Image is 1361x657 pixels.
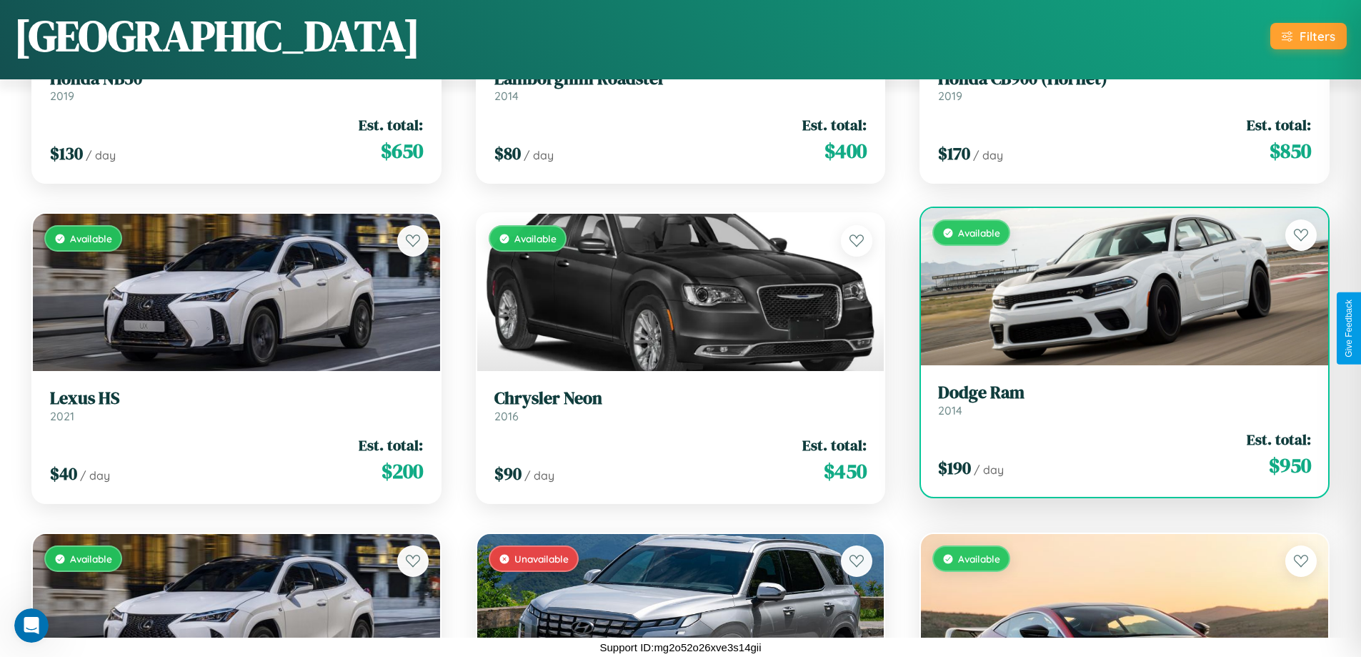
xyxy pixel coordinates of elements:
span: / day [80,468,110,483]
div: Give Feedback [1344,300,1354,357]
span: 2014 [494,89,519,103]
h3: Lexus HS [50,388,423,409]
a: Lamborghini Roadster2014 [494,69,867,104]
span: / day [524,468,554,483]
p: Support ID: mg2o52o26xve3s14gii [600,638,762,657]
span: $ 90 [494,462,522,485]
span: $ 850 [1270,137,1311,165]
a: Honda NB502019 [50,69,423,104]
iframe: Intercom live chat [14,608,49,643]
span: $ 40 [50,462,77,485]
span: $ 130 [50,142,83,165]
span: Available [958,553,1000,565]
span: $ 190 [938,456,971,480]
span: $ 400 [824,137,867,165]
span: $ 650 [381,137,423,165]
span: Available [70,232,112,244]
span: 2016 [494,409,519,423]
span: Est. total: [1247,114,1311,135]
a: Lexus HS2021 [50,388,423,423]
h3: Dodge Ram [938,382,1311,403]
span: 2021 [50,409,74,423]
span: Est. total: [359,114,423,135]
a: Honda CB900 (Hornet)2019 [938,69,1311,104]
span: Est. total: [802,114,867,135]
span: / day [973,148,1003,162]
span: Est. total: [1247,429,1311,450]
span: Est. total: [359,435,423,455]
span: 2014 [938,403,962,418]
span: Available [958,227,1000,239]
button: Filters [1270,23,1347,49]
span: / day [86,148,116,162]
span: $ 80 [494,142,521,165]
span: $ 450 [824,457,867,485]
span: Available [70,553,112,565]
a: Chrysler Neon2016 [494,388,867,423]
span: / day [524,148,554,162]
span: 2019 [50,89,74,103]
h1: [GEOGRAPHIC_DATA] [14,6,420,65]
span: Est. total: [802,435,867,455]
span: $ 950 [1269,451,1311,480]
div: Filters [1300,29,1335,44]
span: 2019 [938,89,962,103]
span: Unavailable [514,553,569,565]
h3: Chrysler Neon [494,388,867,409]
span: / day [974,463,1004,477]
a: Dodge Ram2014 [938,382,1311,418]
span: Available [514,232,557,244]
span: $ 200 [382,457,423,485]
span: $ 170 [938,142,970,165]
